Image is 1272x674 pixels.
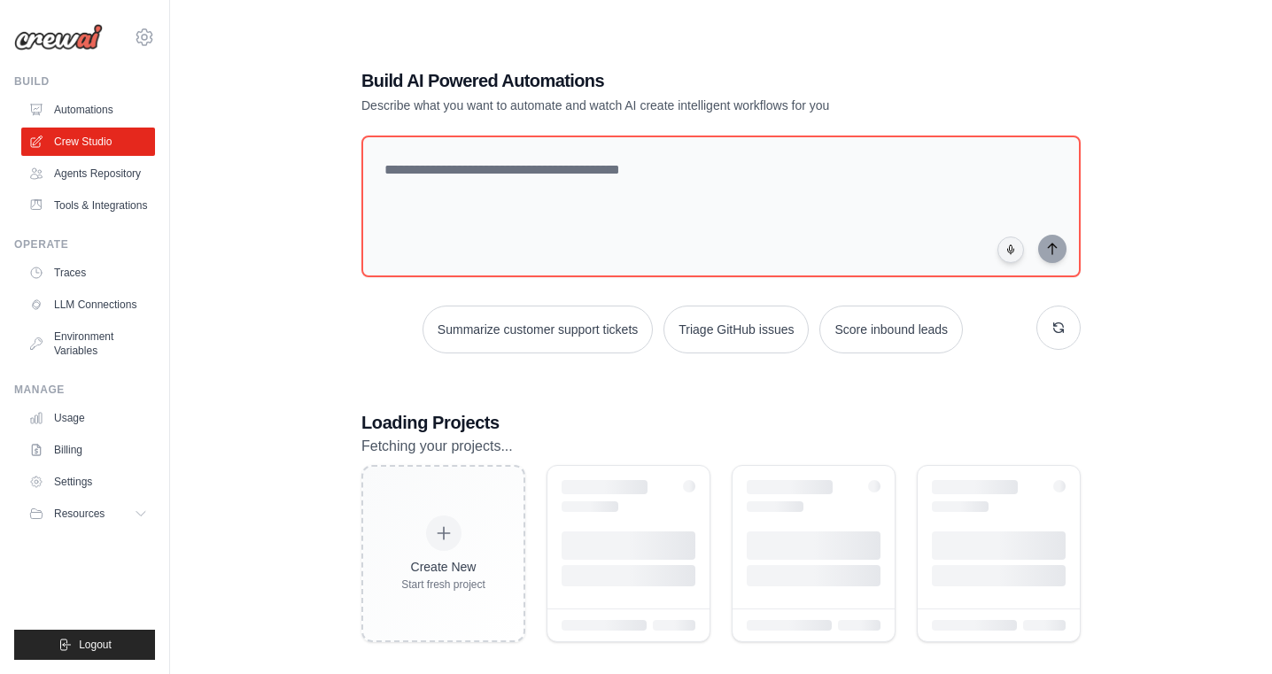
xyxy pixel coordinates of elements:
[361,410,1081,435] h3: Loading Projects
[21,500,155,528] button: Resources
[361,68,957,93] h1: Build AI Powered Automations
[14,24,103,50] img: Logo
[401,577,485,592] div: Start fresh project
[21,291,155,319] a: LLM Connections
[21,468,155,496] a: Settings
[14,237,155,252] div: Operate
[423,306,653,353] button: Summarize customer support tickets
[21,159,155,188] a: Agents Repository
[21,128,155,156] a: Crew Studio
[361,97,957,114] p: Describe what you want to automate and watch AI create intelligent workflows for you
[21,96,155,124] a: Automations
[1036,306,1081,350] button: Get new suggestions
[21,404,155,432] a: Usage
[663,306,809,353] button: Triage GitHub issues
[819,306,963,353] button: Score inbound leads
[14,383,155,397] div: Manage
[21,436,155,464] a: Billing
[21,322,155,365] a: Environment Variables
[14,630,155,660] button: Logout
[401,558,485,576] div: Create New
[14,74,155,89] div: Build
[997,236,1024,263] button: Click to speak your automation idea
[54,507,105,521] span: Resources
[21,191,155,220] a: Tools & Integrations
[361,435,1081,458] p: Fetching your projects...
[21,259,155,287] a: Traces
[79,638,112,652] span: Logout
